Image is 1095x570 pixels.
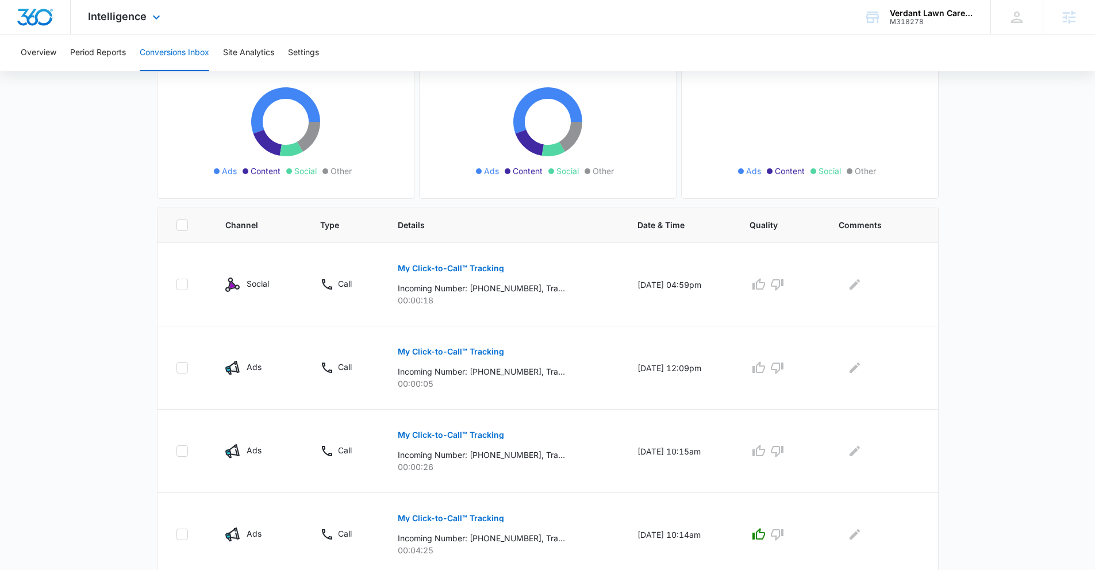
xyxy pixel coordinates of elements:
p: 00:00:26 [398,461,610,473]
p: Incoming Number: [PHONE_NUMBER], Tracking Number: [PHONE_NUMBER], Ring To: [PHONE_NUMBER], Caller... [398,449,565,461]
button: Site Analytics [223,34,274,71]
span: Content [513,165,543,177]
span: Social [819,165,841,177]
p: 00:00:05 [398,378,610,390]
span: Ads [746,165,761,177]
div: Keywords by Traffic [127,68,194,75]
span: Ads [484,165,499,177]
span: Social [294,165,317,177]
span: Other [331,165,352,177]
p: 00:04:25 [398,544,610,556]
td: [DATE] 04:59pm [624,243,736,326]
button: Overview [21,34,56,71]
img: website_grey.svg [18,30,28,39]
span: Other [593,165,614,177]
p: Ads [247,527,262,540]
div: Domain: [DOMAIN_NAME] [30,30,126,39]
button: Conversions Inbox [140,34,209,71]
span: Content [775,165,805,177]
span: Quality [750,219,794,231]
p: My Click-to-Call™ Tracking [398,348,504,356]
button: Edit Comments [846,275,864,294]
span: Content [251,165,281,177]
div: account id [890,18,974,26]
button: My Click-to-Call™ Tracking [398,504,504,532]
p: Call [338,527,352,540]
span: Social [556,165,579,177]
span: Type [320,219,354,231]
p: 00:00:18 [398,294,610,306]
p: Incoming Number: [PHONE_NUMBER], Tracking Number: [PHONE_NUMBER], Ring To: [PHONE_NUMBER], Caller... [398,282,565,294]
p: Call [338,361,352,373]
img: logo_orange.svg [18,18,28,28]
button: My Click-to-Call™ Tracking [398,338,504,365]
button: Period Reports [70,34,126,71]
img: tab_domain_overview_orange.svg [31,67,40,76]
div: account name [890,9,974,18]
p: Call [338,278,352,290]
button: Edit Comments [846,442,864,460]
span: Other [855,165,876,177]
p: My Click-to-Call™ Tracking [398,431,504,439]
span: Date & Time [637,219,705,231]
td: [DATE] 12:09pm [624,326,736,410]
span: Intelligence [88,10,147,22]
p: Social [247,278,269,290]
p: Incoming Number: [PHONE_NUMBER], Tracking Number: [PHONE_NUMBER], Ring To: [PHONE_NUMBER], Caller... [398,365,565,378]
span: Channel [225,219,276,231]
p: Ads [247,361,262,373]
td: [DATE] 10:15am [624,410,736,493]
button: Edit Comments [846,359,864,377]
button: My Click-to-Call™ Tracking [398,255,504,282]
img: tab_keywords_by_traffic_grey.svg [114,67,124,76]
div: v 4.0.25 [32,18,56,28]
button: My Click-to-Call™ Tracking [398,421,504,449]
div: Domain Overview [44,68,103,75]
button: Settings [288,34,319,71]
p: Incoming Number: [PHONE_NUMBER], Tracking Number: [PHONE_NUMBER], Ring To: [PHONE_NUMBER], Caller... [398,532,565,544]
span: Comments [839,219,903,231]
button: Edit Comments [846,525,864,544]
p: My Click-to-Call™ Tracking [398,514,504,522]
p: Call [338,444,352,456]
span: Ads [222,165,237,177]
span: Details [398,219,593,231]
p: Ads [247,444,262,456]
p: My Click-to-Call™ Tracking [398,264,504,272]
